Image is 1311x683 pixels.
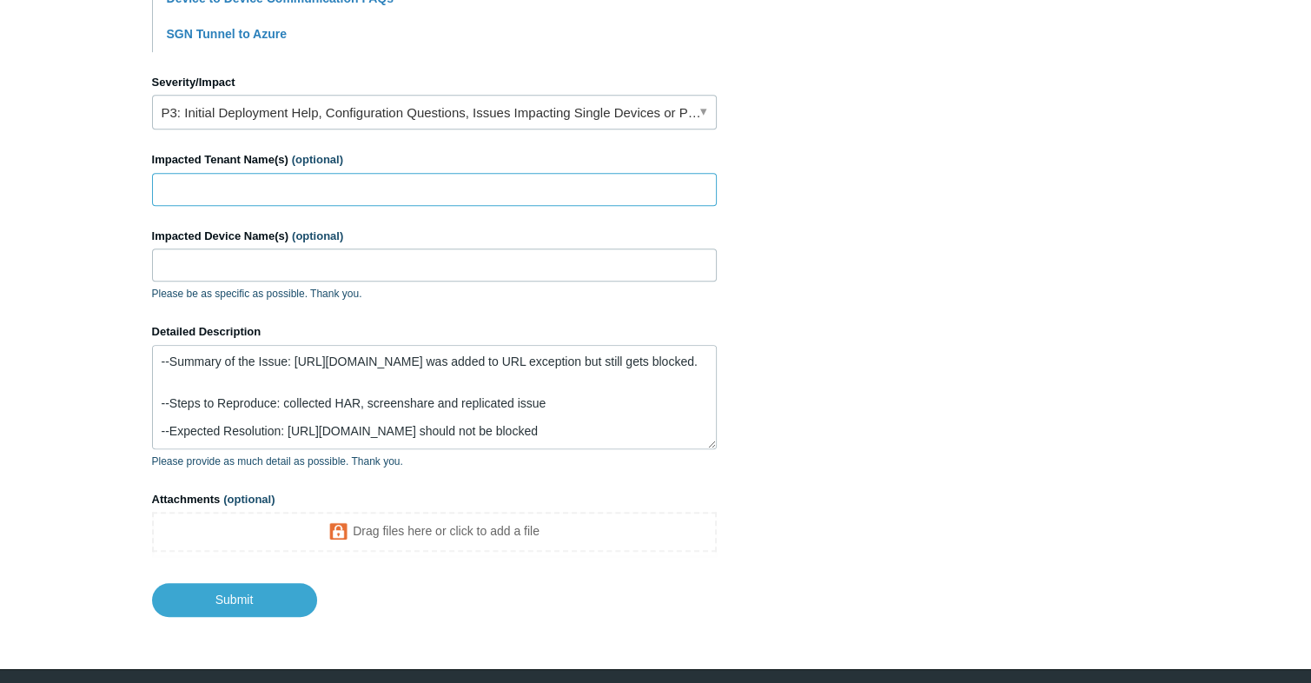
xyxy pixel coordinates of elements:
a: SGN Tunnel to Azure [167,27,287,41]
label: Severity/Impact [152,74,717,91]
label: Detailed Description [152,323,717,341]
span: (optional) [292,153,343,166]
label: Impacted Tenant Name(s) [152,151,717,169]
label: Impacted Device Name(s) [152,228,717,245]
label: Attachments [152,491,717,508]
p: Please provide as much detail as possible. Thank you. [152,454,717,469]
p: Please be as specific as possible. Thank you. [152,286,717,302]
span: (optional) [292,229,343,242]
a: P3: Initial Deployment Help, Configuration Questions, Issues Impacting Single Devices or Past Out... [152,95,717,129]
span: (optional) [223,493,275,506]
input: Submit [152,583,317,616]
